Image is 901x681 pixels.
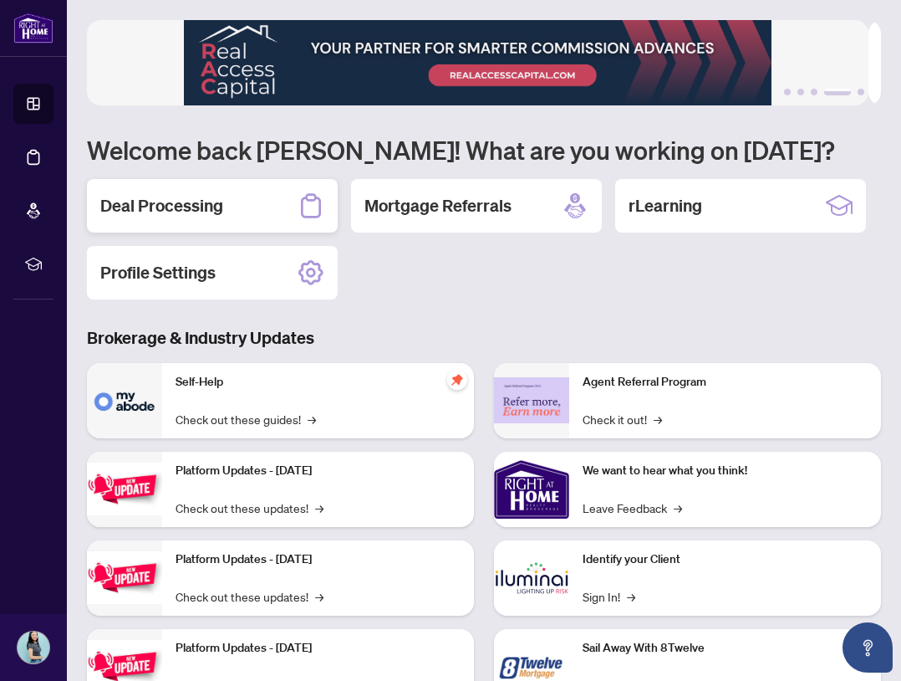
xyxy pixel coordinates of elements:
a: Check out these updates!→ [176,499,323,517]
p: Agent Referral Program [583,373,868,392]
img: Platform Updates - July 21, 2025 [87,463,162,515]
h2: Deal Processing [100,194,223,218]
img: Slide 3 [87,20,868,105]
button: 1 [784,89,791,95]
h1: Welcome back [PERSON_NAME]! What are you working on [DATE]? [87,134,881,166]
h2: Mortgage Referrals [364,194,512,218]
p: Platform Updates - [DATE] [176,462,461,480]
img: Self-Help [87,363,162,438]
span: → [627,587,635,606]
span: → [308,410,316,428]
img: logo [13,13,53,44]
h3: Brokerage & Industry Updates [87,326,881,350]
span: → [674,499,682,517]
p: Self-Help [176,373,461,392]
h2: Profile Settings [100,261,216,284]
a: Check it out!→ [583,410,662,428]
p: Sail Away With 8Twelve [583,639,868,658]
h2: rLearning [629,194,702,218]
img: Platform Updates - July 8, 2025 [87,551,162,604]
button: 2 [797,89,804,95]
img: Profile Icon [18,632,49,663]
button: Open asap [842,622,893,673]
span: pushpin [447,370,467,390]
img: We want to hear what you think! [494,452,569,527]
span: → [315,499,323,517]
a: Check out these updates!→ [176,587,323,606]
button: 5 [858,89,864,95]
p: Platform Updates - [DATE] [176,639,461,658]
p: Identify your Client [583,550,868,569]
img: Identify your Client [494,540,569,616]
a: Check out these guides!→ [176,410,316,428]
span: → [315,587,323,606]
a: Leave Feedback→ [583,499,682,517]
p: We want to hear what you think! [583,462,868,480]
img: Agent Referral Program [494,377,569,423]
span: → [654,410,662,428]
a: Sign In!→ [583,587,635,606]
button: 3 [811,89,817,95]
button: 4 [824,89,851,95]
p: Platform Updates - [DATE] [176,550,461,569]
